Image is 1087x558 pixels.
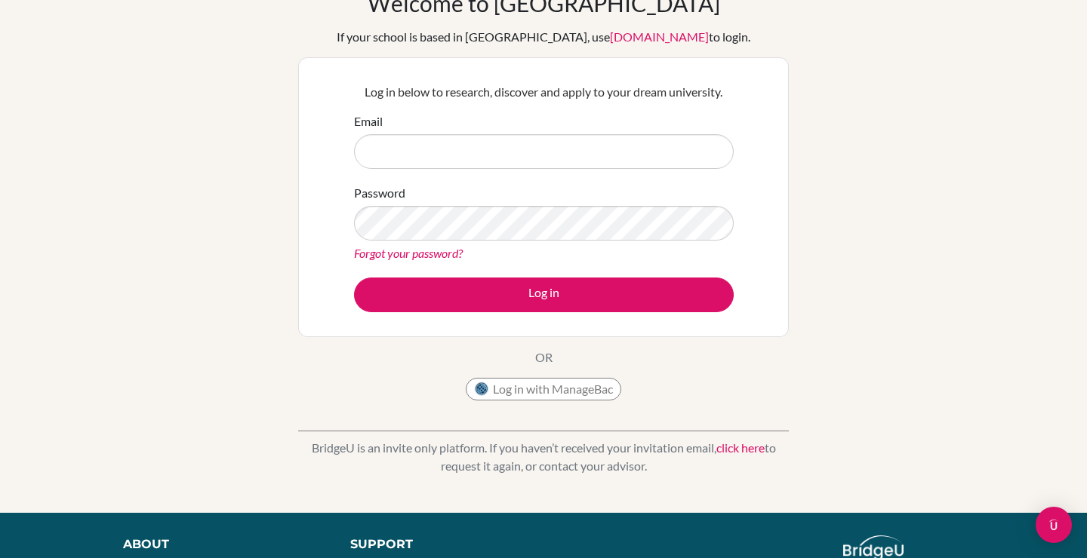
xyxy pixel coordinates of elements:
p: OR [535,348,553,366]
p: Log in below to research, discover and apply to your dream university. [354,83,734,101]
a: [DOMAIN_NAME] [610,29,709,44]
button: Log in [354,277,734,312]
div: About [123,535,316,553]
a: Forgot your password? [354,246,463,260]
div: If your school is based in [GEOGRAPHIC_DATA], use to login. [337,28,750,46]
div: Support [350,535,528,553]
button: Log in with ManageBac [466,378,621,400]
a: click here [716,440,765,455]
label: Password [354,184,405,202]
p: BridgeU is an invite only platform. If you haven’t received your invitation email, to request it ... [298,439,789,475]
label: Email [354,112,383,130]
div: Open Intercom Messenger [1036,507,1072,543]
